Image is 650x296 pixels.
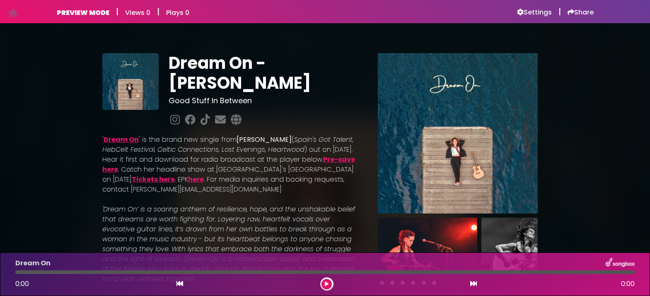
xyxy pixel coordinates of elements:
img: Main Media [378,53,538,213]
a: Dream On [104,135,139,144]
p: ' ' is the brand new single from ( ) out on [DATE]. Hear it first and download for radio broadcas... [102,135,358,194]
img: songbox-logo-white.png [606,258,635,269]
a: Pre-save here [102,155,355,174]
img: zbtIR3SnSVqioQpYcyXz [102,53,159,109]
h5: | [157,7,159,17]
img: 078ND394RYaCmygZEwln [378,218,477,274]
h3: Good Stuff In Between [169,96,358,105]
strong: [PERSON_NAME] [237,135,292,144]
img: E0Uc4UjGR0SeRjAxU77k [481,218,581,274]
a: Share [568,8,594,17]
a: Tickets here [132,175,175,184]
a: Settings [517,8,552,17]
span: 0:00 [621,279,635,289]
h6: Plays 0 [166,9,189,17]
h5: | [558,7,561,17]
h6: Views 0 [125,9,150,17]
h1: Dream On - [PERSON_NAME] [169,53,358,93]
em: 'Dream On’ is a soaring anthem of resilience, hope, and the unshakable belief that dreams are wor... [102,204,355,284]
h5: | [116,7,118,17]
span: 0:00 [15,279,29,289]
a: here [188,175,204,184]
h6: PREVIEW MODE [57,9,109,17]
em: Spain's Got Talent, HebCelt Festival, Celtic Connections, Lost Evenings, Heartwood [102,135,353,154]
p: Dream On [15,258,51,268]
